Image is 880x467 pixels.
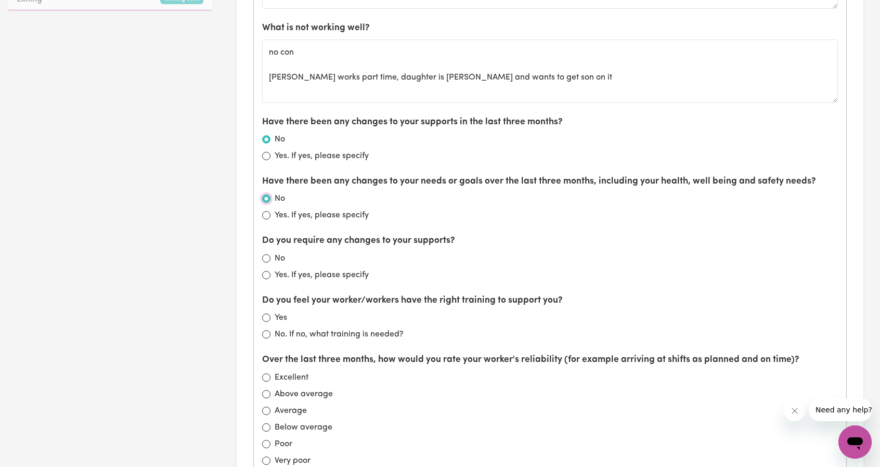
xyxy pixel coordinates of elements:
label: No [275,133,285,146]
textarea: no con [PERSON_NAME] works part time, daughter is [PERSON_NAME] and wants to get son on it [262,40,838,103]
label: Excellent [275,371,308,384]
iframe: Close message [784,400,805,421]
label: Yes. If yes, please specify [275,269,369,281]
iframe: Message from company [809,398,872,421]
label: Do you feel your worker/workers have the right training to support you? [262,294,563,307]
label: No. If no, what training is needed? [275,328,404,341]
label: No [275,252,285,265]
label: Below average [275,421,332,434]
label: Do you require any changes to your supports? [262,234,455,248]
label: Yes [275,312,287,324]
span: Need any help? [6,7,63,16]
label: No [275,192,285,205]
label: Above average [275,388,333,400]
label: Poor [275,438,292,450]
label: What is not working well? [262,21,370,35]
label: Have there been any changes to your needs or goals over the last three months, including your hea... [262,175,816,188]
iframe: Button to launch messaging window [838,425,872,459]
label: Yes. If yes, please specify [275,209,369,222]
label: Yes. If yes, please specify [275,150,369,162]
label: Average [275,405,307,417]
label: Very poor [275,455,310,467]
label: Have there been any changes to your supports in the last three months? [262,115,563,129]
label: Over the last three months, how would you rate your worker's reliability (for example arriving at... [262,353,799,367]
